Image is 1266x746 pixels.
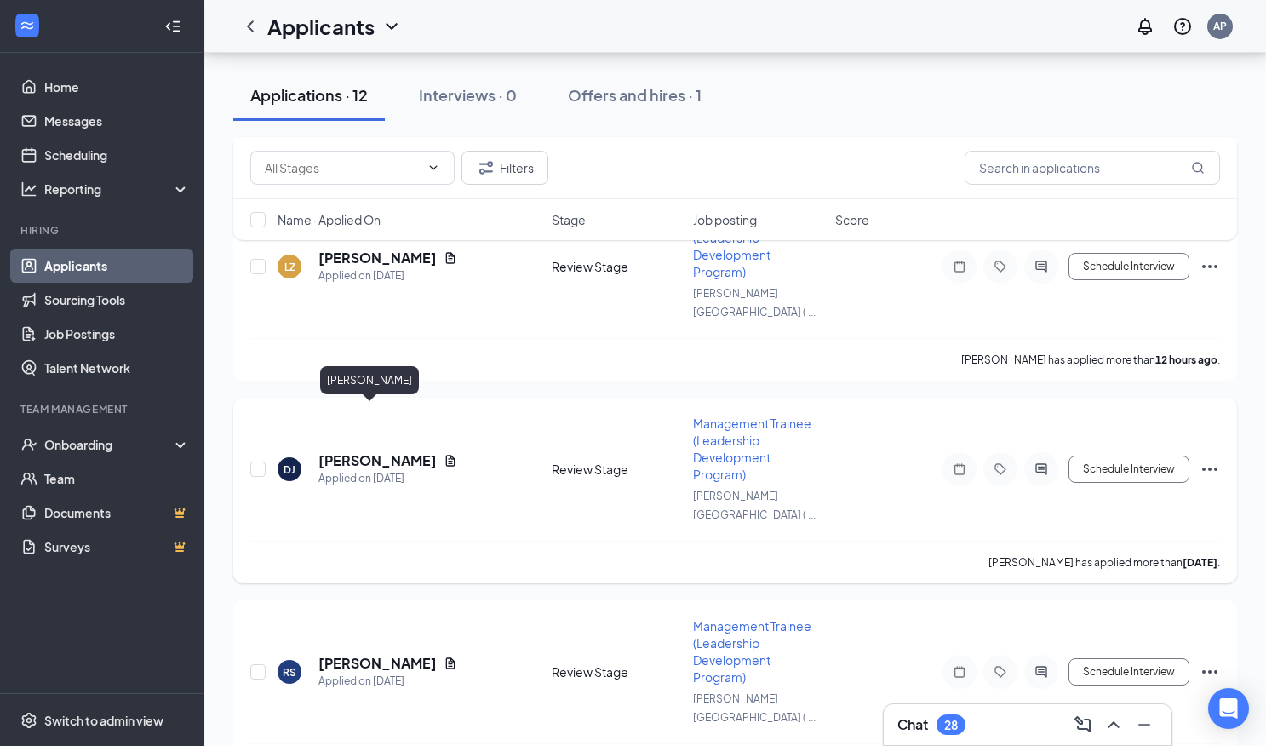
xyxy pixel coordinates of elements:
[318,470,457,487] div: Applied on [DATE]
[1068,253,1189,280] button: Schedule Interview
[250,84,368,106] div: Applications · 12
[318,654,437,673] h5: [PERSON_NAME]
[693,692,816,724] span: [PERSON_NAME][GEOGRAPHIC_DATA] ( ...
[1191,161,1205,175] svg: MagnifyingGlass
[320,366,419,394] div: [PERSON_NAME]
[568,84,702,106] div: Offers and hires · 1
[1200,459,1220,479] svg: Ellipses
[693,490,816,521] span: [PERSON_NAME][GEOGRAPHIC_DATA] ( ...
[1031,462,1051,476] svg: ActiveChat
[19,17,36,34] svg: WorkstreamLogo
[44,283,190,317] a: Sourcing Tools
[552,258,684,275] div: Review Stage
[1208,688,1249,729] div: Open Intercom Messenger
[1183,556,1217,569] b: [DATE]
[1073,714,1093,735] svg: ComposeMessage
[427,161,440,175] svg: ChevronDown
[284,260,295,274] div: LZ
[1103,714,1124,735] svg: ChevronUp
[44,249,190,283] a: Applicants
[552,211,586,228] span: Stage
[20,181,37,198] svg: Analysis
[1135,16,1155,37] svg: Notifications
[20,402,186,416] div: Team Management
[381,16,402,37] svg: ChevronDown
[693,416,811,482] span: Management Trainee (Leadership Development Program)
[693,618,811,685] span: Management Trainee (Leadership Development Program)
[1213,19,1227,33] div: AP
[318,451,437,470] h5: [PERSON_NAME]
[444,454,457,468] svg: Document
[1172,16,1193,37] svg: QuestionInfo
[1100,711,1127,738] button: ChevronUp
[835,211,869,228] span: Score
[44,530,190,564] a: SurveysCrown
[44,70,190,104] a: Home
[284,462,295,477] div: DJ
[283,665,296,680] div: RS
[1131,711,1158,738] button: Minimize
[965,151,1220,185] input: Search in applications
[897,715,928,734] h3: Chat
[1200,662,1220,682] svg: Ellipses
[1068,456,1189,483] button: Schedule Interview
[949,462,970,476] svg: Note
[944,718,958,732] div: 28
[44,462,190,496] a: Team
[44,712,163,729] div: Switch to admin view
[265,158,420,177] input: All Stages
[693,287,816,318] span: [PERSON_NAME][GEOGRAPHIC_DATA] ( ...
[552,663,684,680] div: Review Stage
[44,104,190,138] a: Messages
[461,151,548,185] button: Filter Filters
[444,251,457,265] svg: Document
[20,436,37,453] svg: UserCheck
[44,436,175,453] div: Onboarding
[1031,260,1051,273] svg: ActiveChat
[20,223,186,238] div: Hiring
[552,461,684,478] div: Review Stage
[44,317,190,351] a: Job Postings
[1068,658,1189,686] button: Schedule Interview
[1155,353,1217,366] b: 12 hours ago
[419,84,517,106] div: Interviews · 0
[267,12,375,41] h1: Applicants
[20,712,37,729] svg: Settings
[44,181,191,198] div: Reporting
[240,16,261,37] svg: ChevronLeft
[949,260,970,273] svg: Note
[44,351,190,385] a: Talent Network
[44,496,190,530] a: DocumentsCrown
[1069,711,1097,738] button: ComposeMessage
[949,665,970,679] svg: Note
[318,249,437,267] h5: [PERSON_NAME]
[1031,665,1051,679] svg: ActiveChat
[961,353,1220,367] p: [PERSON_NAME] has applied more than .
[990,462,1011,476] svg: Tag
[1134,714,1154,735] svg: Minimize
[44,138,190,172] a: Scheduling
[318,267,457,284] div: Applied on [DATE]
[988,555,1220,570] p: [PERSON_NAME] has applied more than .
[693,211,757,228] span: Job posting
[990,665,1011,679] svg: Tag
[278,211,381,228] span: Name · Applied On
[318,673,457,690] div: Applied on [DATE]
[444,657,457,670] svg: Document
[476,158,496,178] svg: Filter
[990,260,1011,273] svg: Tag
[1200,256,1220,277] svg: Ellipses
[164,18,181,35] svg: Collapse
